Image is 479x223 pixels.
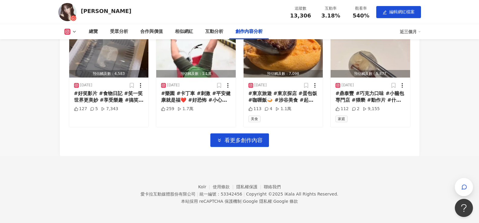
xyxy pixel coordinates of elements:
span: 3.18% [321,13,340,19]
span: 540% [353,13,370,19]
img: post-image [69,24,149,78]
div: 互動分析 [205,28,223,35]
span: | [272,199,273,204]
span: 美食 [248,116,261,122]
div: 113 [248,106,262,112]
div: 112 [335,106,349,112]
div: 追蹤數 [289,5,312,11]
div: 2 [352,106,360,112]
span: 家庭 [335,116,348,122]
div: 相似網紅 [175,28,193,35]
div: 預估觸及數：7,098 [244,70,323,78]
div: [DATE] [254,83,267,88]
span: 看更多創作內容 [225,137,263,144]
div: 互動率 [319,5,342,11]
div: 5 [90,106,98,112]
button: 預估觸及數：7,098 [244,24,323,78]
div: 合作與價值 [140,28,163,35]
div: [DATE] [80,83,92,88]
img: post-image [331,24,410,78]
div: 受眾分析 [110,28,128,35]
a: 使用條款 [213,184,236,189]
div: 1.1萬 [275,106,291,112]
div: 愛卡拉互動媒體股份有限公司 [141,192,196,196]
a: 聯絡我們 [264,184,281,189]
div: [DATE] [341,83,354,88]
div: 9,155 [363,106,380,112]
div: [PERSON_NAME] [81,7,131,15]
span: 本站採用 reCAPTCHA 保護機制 [181,198,298,205]
div: 127 [74,106,87,112]
iframe: Help Scout Beacon - Open [455,199,473,217]
span: 編輯網紅檔案 [389,9,415,14]
div: 預估觸及數：1.1萬 [156,70,236,78]
div: Copyright © 2025 All Rights Reserved. [246,192,338,196]
div: #好笑影片 #食物日記 #笑一笑世界更美妙 #享受樂趣 #搞笑博主 #什麼都吃 #猜 [74,90,144,104]
span: | [197,192,198,196]
span: | [243,192,245,196]
span: edit [383,10,387,14]
div: 觀看率 [350,5,373,11]
a: Google 條款 [273,199,298,204]
div: #鼎泰豐 #巧克力口味 #小籠包専門店 #猥褻 #動作片 #什麼鬼 #鼎泰豐小籠包 #下流 [335,90,405,104]
div: #樂園 #卡丁車 #刺激 #平安健康就是福❤️ #好恐怖 #小心駕駛 #危險駕駛 #aitoolsfordesign #aitoolsforcreators [161,90,231,104]
button: 看更多創作內容 [210,133,269,147]
div: 1.7萬 [177,106,193,112]
a: Kolr [198,184,213,189]
div: 4 [264,106,272,112]
button: 預估觸及數：1.1萬 [156,24,236,78]
button: 預估觸及數：5,877 [331,24,410,78]
a: Google 隱私權 [243,199,272,204]
div: 創作內容分析 [235,28,263,35]
div: 預估觸及數：4,583 [69,70,149,78]
button: 預估觸及數：4,583 [69,24,149,78]
img: post-image [156,24,236,78]
button: edit編輯網紅檔案 [376,6,421,18]
div: #東京旅遊 #東京探店 #蛋包饭 #咖喱飯🍛 #涉谷美食 #起司瀑布 #超好吃的 #排隊美食👭👬👫👬👫👭 [248,90,318,104]
a: 隱私權保護 [236,184,264,189]
div: 近三個月 [400,27,421,37]
div: 統一編號：53342456 [199,192,242,196]
div: 總覽 [89,28,98,35]
div: 預估觸及數：5,877 [331,70,410,78]
span: | [241,199,243,204]
span: 13,306 [290,12,311,19]
div: 259 [161,106,174,112]
img: KOL Avatar [58,3,76,21]
div: 7,343 [101,106,118,112]
div: [DATE] [167,83,180,88]
a: iKala [284,192,295,196]
img: post-image [244,24,323,78]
